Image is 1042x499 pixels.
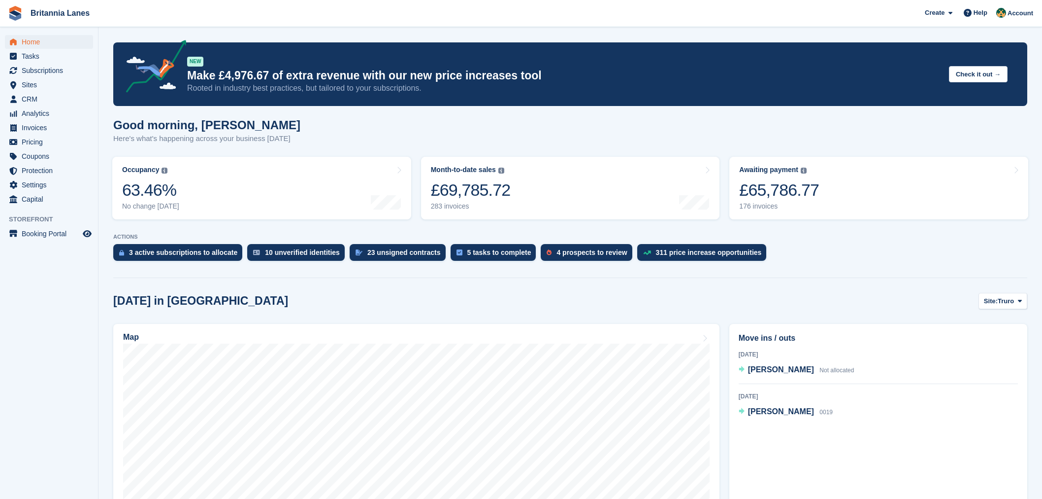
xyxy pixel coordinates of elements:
span: Subscriptions [22,64,81,77]
span: Settings [22,178,81,192]
div: 311 price increase opportunities [656,249,762,256]
span: Sites [22,78,81,92]
span: Protection [22,164,81,178]
a: [PERSON_NAME] Not allocated [739,364,854,377]
span: [PERSON_NAME] [748,407,814,416]
span: Home [22,35,81,49]
span: [PERSON_NAME] [748,365,814,374]
span: Storefront [9,214,98,224]
h2: [DATE] in [GEOGRAPHIC_DATA] [113,294,288,308]
a: menu [5,164,93,178]
img: verify_identity-adf6edd0f0f0b5bbfe63781bf79b02c33cf7c696d77639b501bdc392416b5a36.svg [253,249,260,255]
a: menu [5,78,93,92]
img: active_subscription_to_allocate_icon-d502201f5373d7db506a760aba3b589e785aa758c864c3986d89f69b8ff3... [119,249,124,256]
a: Awaiting payment £65,786.77 176 invoices [729,157,1028,219]
div: 10 unverified identities [265,249,340,256]
img: price-adjustments-announcement-icon-8257ccfd72463d97f412b2fc003d46551f7dbcb40ab6d574587a9cd5c0d94... [118,40,187,96]
p: Rooted in industry best practices, but tailored to your subscriptions. [187,83,941,94]
a: [PERSON_NAME] 0019 [739,406,833,419]
span: Account [1008,8,1033,18]
div: Awaiting payment [739,166,798,174]
h1: Good morning, [PERSON_NAME] [113,118,300,132]
a: menu [5,64,93,77]
img: icon-info-grey-7440780725fd019a000dd9b08b2336e03edf1995a4989e88bcd33f0948082b44.svg [162,168,167,174]
a: menu [5,149,93,163]
span: Site: [984,296,998,306]
span: Booking Portal [22,227,81,241]
div: NEW [187,57,203,67]
h2: Map [123,333,139,342]
span: Analytics [22,107,81,120]
a: Month-to-date sales £69,785.72 283 invoices [421,157,720,219]
a: 311 price increase opportunities [637,244,772,266]
button: Check it out → [949,66,1008,82]
a: 4 prospects to review [541,244,637,266]
span: Coupons [22,149,81,163]
a: menu [5,107,93,120]
div: 63.46% [122,180,179,200]
a: Occupancy 63.46% No change [DATE] [112,157,411,219]
a: menu [5,49,93,63]
button: Site: Truro [978,293,1027,309]
img: prospect-51fa495bee0391a8d652442698ab0144808aea92771e9ea1ae160a38d050c398.svg [547,249,552,255]
div: 283 invoices [431,202,511,211]
a: 10 unverified identities [247,244,350,266]
div: [DATE] [739,350,1018,359]
a: menu [5,227,93,241]
a: menu [5,92,93,106]
img: Nathan Kellow [996,8,1006,18]
span: Truro [998,296,1014,306]
img: price_increase_opportunities-93ffe204e8149a01c8c9dc8f82e8f89637d9d84a8eef4429ea346261dce0b2c0.svg [643,250,651,255]
div: 23 unsigned contracts [367,249,441,256]
div: 5 tasks to complete [467,249,531,256]
div: [DATE] [739,392,1018,401]
a: menu [5,121,93,135]
a: menu [5,178,93,192]
a: 5 tasks to complete [451,244,541,266]
span: Pricing [22,135,81,149]
span: Capital [22,192,81,206]
a: menu [5,192,93,206]
h2: Move ins / outs [739,332,1018,344]
img: stora-icon-8386f47178a22dfd0bd8f6a31ec36ba5ce8667c1dd55bd0f319d3a0aa187defe.svg [8,6,23,21]
span: CRM [22,92,81,106]
a: menu [5,135,93,149]
img: icon-info-grey-7440780725fd019a000dd9b08b2336e03edf1995a4989e88bcd33f0948082b44.svg [498,168,504,174]
span: Not allocated [819,367,854,374]
a: 3 active subscriptions to allocate [113,244,247,266]
div: £65,786.77 [739,180,819,200]
p: Here's what's happening across your business [DATE] [113,133,300,144]
p: ACTIONS [113,234,1027,240]
img: task-75834270c22a3079a89374b754ae025e5fb1db73e45f91037f5363f120a921f8.svg [456,249,462,255]
span: Tasks [22,49,81,63]
p: Make £4,976.67 of extra revenue with our new price increases tool [187,69,941,83]
span: 0019 [819,409,833,416]
a: Britannia Lanes [27,5,94,21]
div: 4 prospects to review [556,249,627,256]
a: menu [5,35,93,49]
a: Preview store [81,228,93,240]
img: icon-info-grey-7440780725fd019a000dd9b08b2336e03edf1995a4989e88bcd33f0948082b44.svg [801,168,807,174]
div: No change [DATE] [122,202,179,211]
div: 176 invoices [739,202,819,211]
a: 23 unsigned contracts [350,244,451,266]
span: Invoices [22,121,81,135]
div: Month-to-date sales [431,166,496,174]
div: Occupancy [122,166,159,174]
div: 3 active subscriptions to allocate [129,249,237,256]
span: Create [925,8,944,18]
span: Help [974,8,987,18]
img: contract_signature_icon-13c848040528278c33f63329250d36e43548de30e8caae1d1a13099fd9432cc5.svg [356,249,362,255]
div: £69,785.72 [431,180,511,200]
